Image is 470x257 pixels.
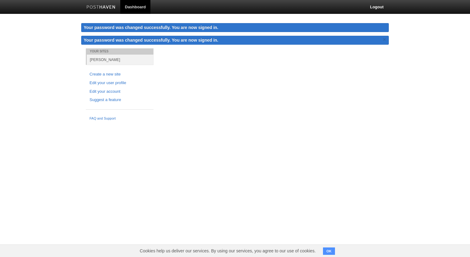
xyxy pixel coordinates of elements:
[382,36,387,43] a: ×
[87,55,153,65] a: [PERSON_NAME]
[86,48,153,55] li: Your Sites
[90,97,150,103] a: Suggest a feature
[90,71,150,78] a: Create a new site
[90,116,150,121] a: FAQ and Support
[81,23,389,32] div: Your password was changed successfully. You are now signed in.
[90,88,150,95] a: Edit your account
[90,80,150,86] a: Edit your user profile
[84,38,218,43] span: Your password was changed successfully. You are now signed in.
[323,247,335,255] button: OK
[133,245,322,257] span: Cookies help us deliver our services. By using our services, you agree to our use of cookies.
[86,5,116,10] img: Posthaven-bar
